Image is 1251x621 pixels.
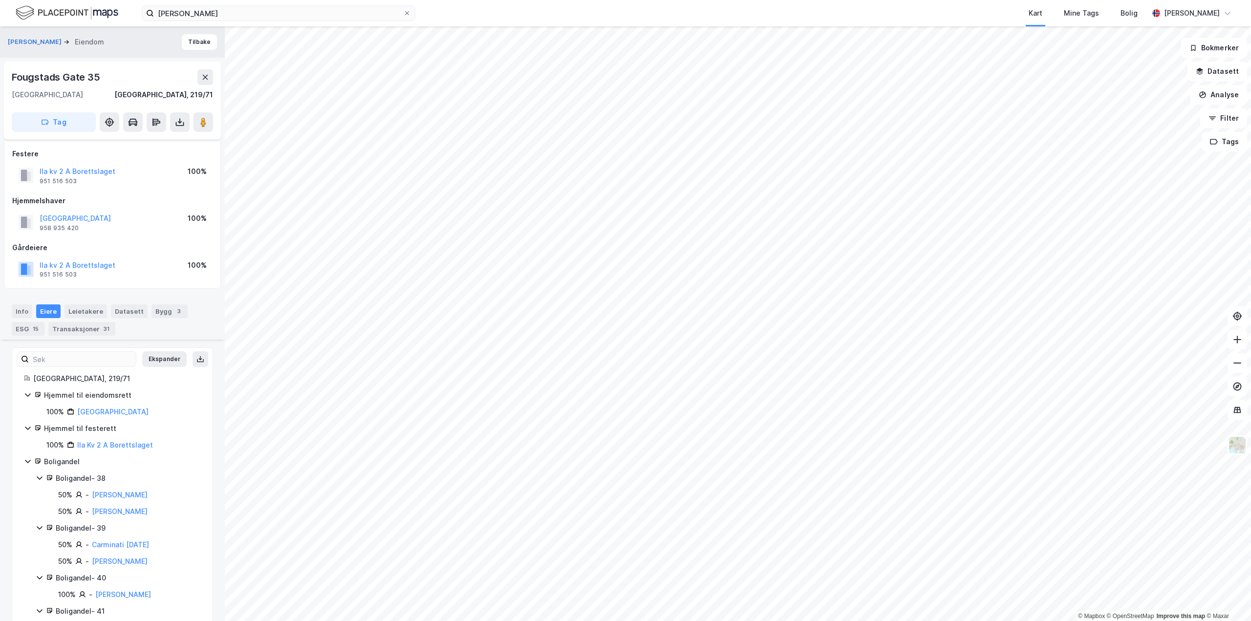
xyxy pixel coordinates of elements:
[56,572,201,584] div: Boligandel - 40
[40,224,79,232] div: 958 935 420
[151,304,188,318] div: Bygg
[102,324,111,334] div: 31
[174,306,184,316] div: 3
[1181,38,1247,58] button: Bokmerker
[92,491,148,499] a: [PERSON_NAME]
[89,589,92,600] div: -
[33,373,201,385] div: [GEOGRAPHIC_DATA], 219/71
[1029,7,1042,19] div: Kart
[1064,7,1099,19] div: Mine Tags
[40,177,77,185] div: 951 516 503
[58,489,72,501] div: 50%
[77,407,149,416] a: [GEOGRAPHIC_DATA]
[31,324,41,334] div: 15
[86,556,89,567] div: -
[29,352,136,366] input: Søk
[111,304,148,318] div: Datasett
[12,322,44,336] div: ESG
[36,304,61,318] div: Eiere
[40,271,77,278] div: 951 516 503
[1190,85,1247,105] button: Analyse
[12,89,83,101] div: [GEOGRAPHIC_DATA]
[1121,7,1138,19] div: Bolig
[12,148,213,160] div: Festere
[114,89,213,101] div: [GEOGRAPHIC_DATA], 219/71
[1157,613,1205,620] a: Improve this map
[44,423,201,434] div: Hjemmel til festerett
[56,522,201,534] div: Boligandel - 39
[12,242,213,254] div: Gårdeiere
[1202,132,1247,151] button: Tags
[58,506,72,517] div: 50%
[46,439,64,451] div: 100%
[12,195,213,207] div: Hjemmelshaver
[188,213,207,224] div: 100%
[16,4,118,21] img: logo.f888ab2527a4732fd821a326f86c7f29.svg
[44,389,201,401] div: Hjemmel til eiendomsrett
[1107,613,1154,620] a: OpenStreetMap
[56,472,201,484] div: Boligandel - 38
[8,37,64,47] button: [PERSON_NAME]
[154,6,403,21] input: Søk på adresse, matrikkel, gårdeiere, leietakere eller personer
[95,590,151,599] a: [PERSON_NAME]
[12,304,32,318] div: Info
[188,259,207,271] div: 100%
[1078,613,1105,620] a: Mapbox
[188,166,207,177] div: 100%
[1164,7,1220,19] div: [PERSON_NAME]
[1228,436,1247,454] img: Z
[1200,108,1247,128] button: Filter
[86,506,89,517] div: -
[75,36,104,48] div: Eiendom
[1202,574,1251,621] iframe: Chat Widget
[12,69,102,85] div: Fougstads Gate 35
[92,540,149,549] a: Carminati [DATE]
[86,489,89,501] div: -
[86,539,89,551] div: -
[48,322,115,336] div: Transaksjoner
[77,441,153,449] a: Ila Kv 2 A Borettslaget
[1187,62,1247,81] button: Datasett
[182,34,217,50] button: Tilbake
[44,456,201,468] div: Boligandel
[12,112,96,132] button: Tag
[142,351,187,367] button: Ekspander
[56,605,201,617] div: Boligandel - 41
[1202,574,1251,621] div: Kontrollprogram for chat
[58,556,72,567] div: 50%
[46,406,64,418] div: 100%
[92,557,148,565] a: [PERSON_NAME]
[58,589,76,600] div: 100%
[92,507,148,515] a: [PERSON_NAME]
[65,304,107,318] div: Leietakere
[58,539,72,551] div: 50%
